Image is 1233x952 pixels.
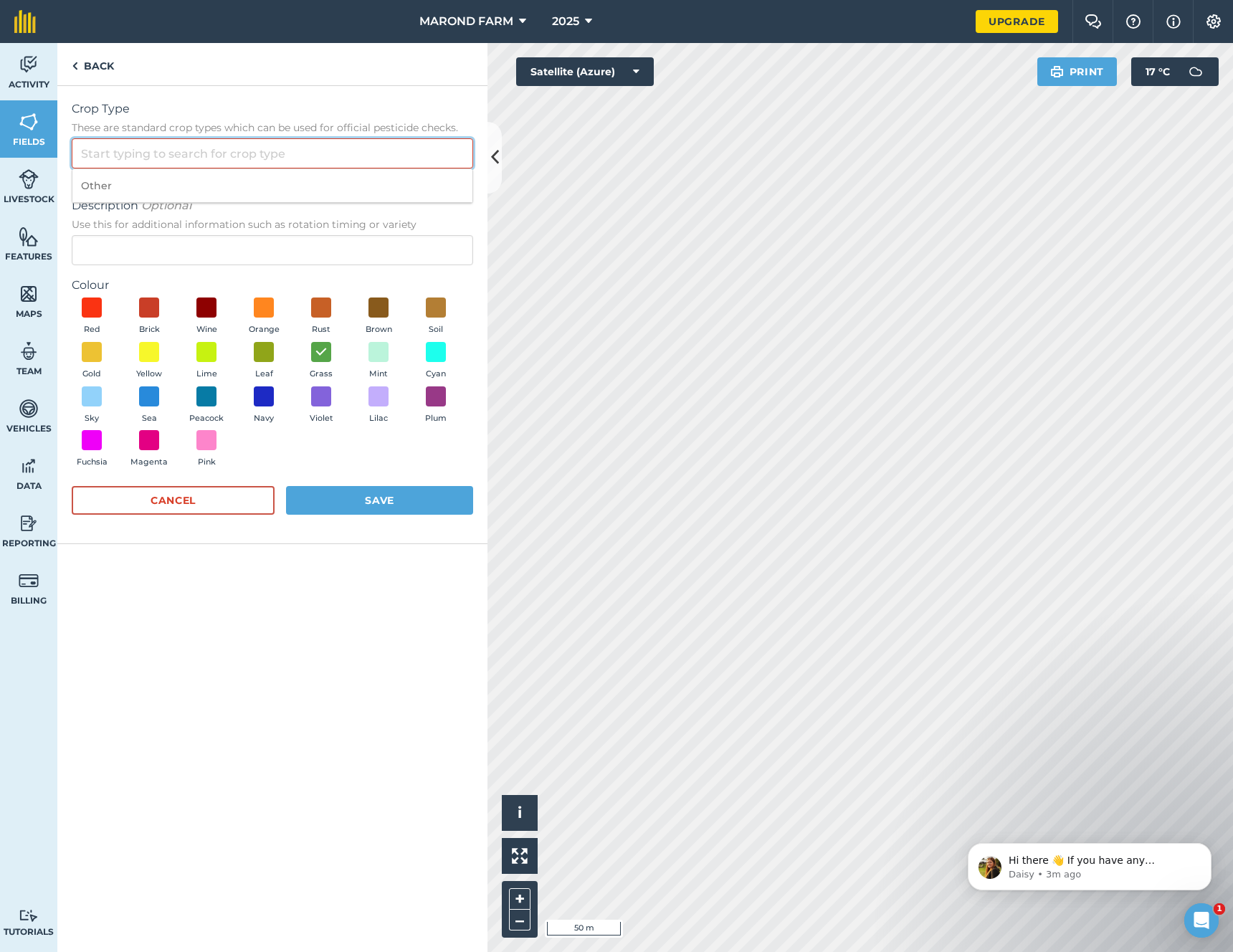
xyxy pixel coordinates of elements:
[141,199,191,212] em: Optional
[419,13,513,30] span: MAROND FARM
[315,343,328,361] img: svg+xml;base64,PHN2ZyB4bWxucz0iaHR0cDovL3d3dy53My5vcmcvMjAwMC9zdmciIHdpZHRoPSIxOCIgaGVpZ2h0PSIyNC...
[301,297,341,336] button: Rust
[186,342,227,381] button: Lime
[62,55,247,68] p: Message from Daisy, sent 3m ago
[72,169,472,203] li: Other
[19,570,39,591] img: svg+xml;base64,PD94bWwgdmVyc2lvbj0iMS4wIiBlbmNvZGluZz0idXRmLTgiPz4KPCEtLSBHZW5lcmF0b3I6IEFkb2JlIE...
[1037,57,1118,86] button: Print
[244,386,284,425] button: Navy
[72,342,112,381] button: Gold
[72,386,112,425] button: Sky
[186,430,227,469] button: Pink
[32,43,55,66] img: Profile image for Daisy
[196,323,217,336] span: Wine
[19,398,39,419] img: svg+xml;base64,PD94bWwgdmVyc2lvbj0iMS4wIiBlbmNvZGluZz0idXRmLTgiPz4KPCEtLSBHZW5lcmF0b3I6IEFkb2JlIE...
[369,412,388,425] span: Lilac
[416,386,456,425] button: Plum
[14,10,36,33] img: fieldmargin Logo
[72,57,78,75] img: svg+xml;base64,PHN2ZyB4bWxucz0iaHR0cDovL3d3dy53My5vcmcvMjAwMC9zdmciIHdpZHRoPSI5IiBoZWlnaHQ9IjI0Ii...
[1166,13,1181,30] img: svg+xml;base64,PHN2ZyB4bWxucz0iaHR0cDovL3d3dy53My5vcmcvMjAwMC9zdmciIHdpZHRoPSIxNyIgaGVpZ2h0PSIxNy...
[509,910,530,930] button: –
[976,10,1058,33] a: Upgrade
[186,386,227,425] button: Peacock
[85,412,99,425] span: Sky
[62,42,247,96] span: Hi there 👋 If you have any questions about our pricing or which plan is right for you, I’m here t...
[19,111,39,133] img: svg+xml;base64,PHN2ZyB4bWxucz0iaHR0cDovL3d3dy53My5vcmcvMjAwMC9zdmciIHdpZHRoPSI1NiIgaGVpZ2h0PSI2MC...
[72,430,112,469] button: Fuchsia
[416,297,456,336] button: Soil
[129,386,169,425] button: Sea
[72,138,473,168] input: Start typing to search for crop type
[516,57,654,86] button: Satellite (Azure)
[196,368,217,381] span: Lime
[130,456,168,469] span: Magenta
[22,30,265,77] div: message notification from Daisy, 3m ago. Hi there 👋 If you have any questions about our pricing o...
[57,43,128,85] a: Back
[72,120,473,135] span: These are standard crop types which can be used for official pesticide checks.
[19,283,39,305] img: svg+xml;base64,PHN2ZyB4bWxucz0iaHR0cDovL3d3dy53My5vcmcvMjAwMC9zdmciIHdpZHRoPSI1NiIgaGVpZ2h0PSI2MC...
[244,342,284,381] button: Leaf
[426,368,446,381] span: Cyan
[129,430,169,469] button: Magenta
[244,297,284,336] button: Orange
[301,342,341,381] button: Grass
[425,412,447,425] span: Plum
[1214,903,1225,915] span: 1
[72,297,112,336] button: Red
[358,386,399,425] button: Lilac
[72,277,473,294] label: Colour
[249,323,280,336] span: Orange
[1205,14,1222,29] img: A cog icon
[1146,57,1170,86] span: 17 ° C
[136,368,162,381] span: Yellow
[1184,903,1219,938] iframe: Intercom live chat
[369,368,388,381] span: Mint
[512,848,528,864] img: Four arrows, one pointing top left, one top right, one bottom right and the last bottom left
[358,297,399,336] button: Brown
[19,54,39,75] img: svg+xml;base64,PD94bWwgdmVyc2lvbj0iMS4wIiBlbmNvZGluZz0idXRmLTgiPz4KPCEtLSBHZW5lcmF0b3I6IEFkb2JlIE...
[1085,14,1102,29] img: Two speech bubbles overlapping with the left bubble in the forefront
[1181,57,1210,86] img: svg+xml;base64,PD94bWwgdmVyc2lvbj0iMS4wIiBlbmNvZGluZz0idXRmLTgiPz4KPCEtLSBHZW5lcmF0b3I6IEFkb2JlIE...
[84,323,100,336] span: Red
[312,323,330,336] span: Rust
[310,412,333,425] span: Violet
[286,486,473,515] button: Save
[72,486,275,515] button: Cancel
[518,804,522,822] span: i
[19,455,39,477] img: svg+xml;base64,PD94bWwgdmVyc2lvbj0iMS4wIiBlbmNvZGluZz0idXRmLTgiPz4KPCEtLSBHZW5lcmF0b3I6IEFkb2JlIE...
[198,456,216,469] span: Pink
[1050,63,1064,80] img: svg+xml;base64,PHN2ZyB4bWxucz0iaHR0cDovL3d3dy53My5vcmcvMjAwMC9zdmciIHdpZHRoPSIxOSIgaGVpZ2h0PSIyNC...
[358,342,399,381] button: Mint
[19,909,39,923] img: svg+xml;base64,PD94bWwgdmVyc2lvbj0iMS4wIiBlbmNvZGluZz0idXRmLTgiPz4KPCEtLSBHZW5lcmF0b3I6IEFkb2JlIE...
[429,323,443,336] span: Soil
[19,168,39,190] img: svg+xml;base64,PD94bWwgdmVyc2lvbj0iMS4wIiBlbmNvZGluZz0idXRmLTgiPz4KPCEtLSBHZW5lcmF0b3I6IEFkb2JlIE...
[502,795,538,831] button: i
[139,323,160,336] span: Brick
[82,368,101,381] span: Gold
[254,412,274,425] span: Navy
[129,342,169,381] button: Yellow
[1131,57,1219,86] button: 17 °C
[19,513,39,534] img: svg+xml;base64,PD94bWwgdmVyc2lvbj0iMS4wIiBlbmNvZGluZz0idXRmLTgiPz4KPCEtLSBHZW5lcmF0b3I6IEFkb2JlIE...
[19,226,39,247] img: svg+xml;base64,PHN2ZyB4bWxucz0iaHR0cDovL3d3dy53My5vcmcvMjAwMC9zdmciIHdpZHRoPSI1NiIgaGVpZ2h0PSI2MC...
[416,342,456,381] button: Cyan
[366,323,392,336] span: Brown
[72,197,473,214] span: Description
[946,813,1233,913] iframe: Intercom notifications message
[189,412,224,425] span: Peacock
[552,13,579,30] span: 2025
[301,386,341,425] button: Violet
[77,456,108,469] span: Fuchsia
[142,412,157,425] span: Sea
[310,368,333,381] span: Grass
[509,888,530,910] button: +
[255,368,273,381] span: Leaf
[129,297,169,336] button: Brick
[19,341,39,362] img: svg+xml;base64,PD94bWwgdmVyc2lvbj0iMS4wIiBlbmNvZGluZz0idXRmLTgiPz4KPCEtLSBHZW5lcmF0b3I6IEFkb2JlIE...
[72,100,473,118] span: Crop Type
[1125,14,1142,29] img: A question mark icon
